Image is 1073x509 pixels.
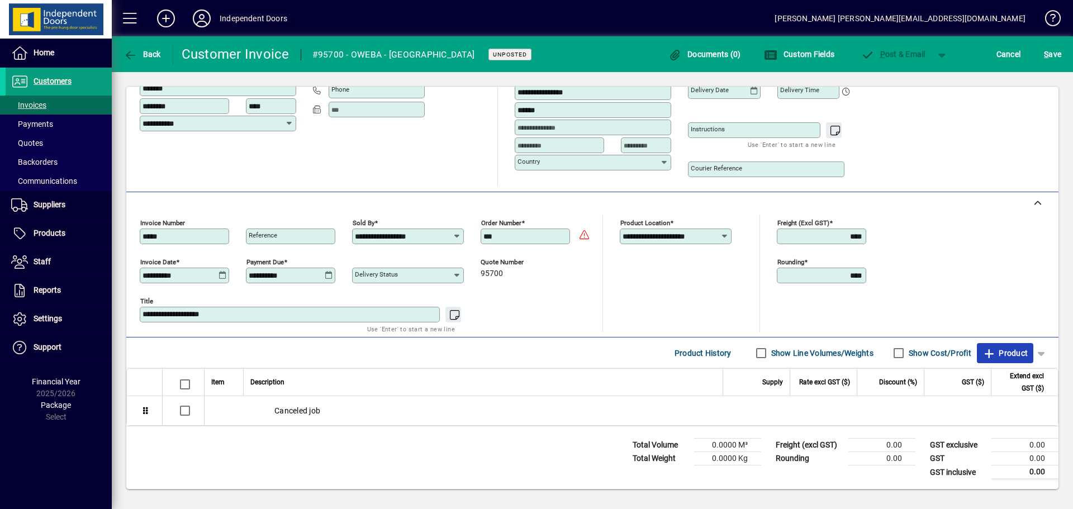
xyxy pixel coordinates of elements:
[312,46,475,64] div: #95700 - OWEBA - [GEOGRAPHIC_DATA]
[620,219,670,227] mat-label: Product location
[670,343,736,363] button: Product History
[124,50,161,59] span: Back
[982,344,1028,362] span: Product
[1044,45,1061,63] span: ave
[121,44,164,64] button: Back
[6,248,112,276] a: Staff
[6,115,112,134] a: Payments
[691,86,729,94] mat-label: Delivery date
[34,342,61,351] span: Support
[762,376,783,388] span: Supply
[517,158,540,165] mat-label: Country
[775,9,1025,27] div: [PERSON_NAME] [PERSON_NAME][EMAIL_ADDRESS][DOMAIN_NAME]
[924,452,991,465] td: GST
[627,452,694,465] td: Total Weight
[780,86,819,94] mat-label: Delivery time
[962,376,984,388] span: GST ($)
[211,376,225,388] span: Item
[991,465,1058,479] td: 0.00
[761,44,837,64] button: Custom Fields
[991,439,1058,452] td: 0.00
[481,259,548,266] span: Quote number
[6,96,112,115] a: Invoices
[991,452,1058,465] td: 0.00
[855,44,931,64] button: Post & Email
[994,44,1024,64] button: Cancel
[140,258,176,266] mat-label: Invoice date
[6,191,112,219] a: Suppliers
[34,314,62,323] span: Settings
[977,343,1033,363] button: Product
[367,322,455,335] mat-hint: Use 'Enter' to start a new line
[481,219,521,227] mat-label: Order number
[1044,50,1048,59] span: S
[11,177,77,185] span: Communications
[6,153,112,172] a: Backorders
[880,50,885,59] span: P
[34,257,51,266] span: Staff
[355,270,398,278] mat-label: Delivery status
[6,172,112,191] a: Communications
[11,139,43,148] span: Quotes
[1041,44,1064,64] button: Save
[848,439,915,452] td: 0.00
[770,439,848,452] td: Freight (excl GST)
[182,45,289,63] div: Customer Invoice
[148,8,184,28] button: Add
[861,50,925,59] span: ost & Email
[1037,2,1059,39] a: Knowledge Base
[246,258,284,266] mat-label: Payment due
[675,344,732,362] span: Product History
[848,452,915,465] td: 0.00
[34,77,72,85] span: Customers
[6,334,112,361] a: Support
[691,164,742,172] mat-label: Courier Reference
[331,85,349,93] mat-label: Phone
[34,286,61,294] span: Reports
[32,377,80,386] span: Financial Year
[694,452,761,465] td: 0.0000 Kg
[205,396,1058,425] div: Canceled job
[6,134,112,153] a: Quotes
[481,269,503,278] span: 95700
[34,229,65,237] span: Products
[627,439,694,452] td: Total Volume
[140,297,153,305] mat-label: Title
[799,376,850,388] span: Rate excl GST ($)
[112,44,173,64] app-page-header-button: Back
[691,125,725,133] mat-label: Instructions
[770,452,848,465] td: Rounding
[6,305,112,333] a: Settings
[250,376,284,388] span: Description
[6,220,112,248] a: Products
[666,44,744,64] button: Documents (0)
[34,48,54,57] span: Home
[6,39,112,67] a: Home
[668,50,741,59] span: Documents (0)
[184,8,220,28] button: Profile
[353,219,374,227] mat-label: Sold by
[996,45,1021,63] span: Cancel
[777,219,829,227] mat-label: Freight (excl GST)
[998,370,1044,394] span: Extend excl GST ($)
[493,51,527,58] span: Unposted
[140,219,185,227] mat-label: Invoice number
[777,258,804,266] mat-label: Rounding
[249,231,277,239] mat-label: Reference
[11,101,46,110] span: Invoices
[748,138,835,151] mat-hint: Use 'Enter' to start a new line
[34,200,65,209] span: Suppliers
[11,120,53,129] span: Payments
[769,348,873,359] label: Show Line Volumes/Weights
[906,348,971,359] label: Show Cost/Profit
[924,465,991,479] td: GST inclusive
[924,439,991,452] td: GST exclusive
[11,158,58,167] span: Backorders
[220,9,287,27] div: Independent Doors
[764,50,834,59] span: Custom Fields
[6,277,112,305] a: Reports
[41,401,71,410] span: Package
[694,439,761,452] td: 0.0000 M³
[879,376,917,388] span: Discount (%)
